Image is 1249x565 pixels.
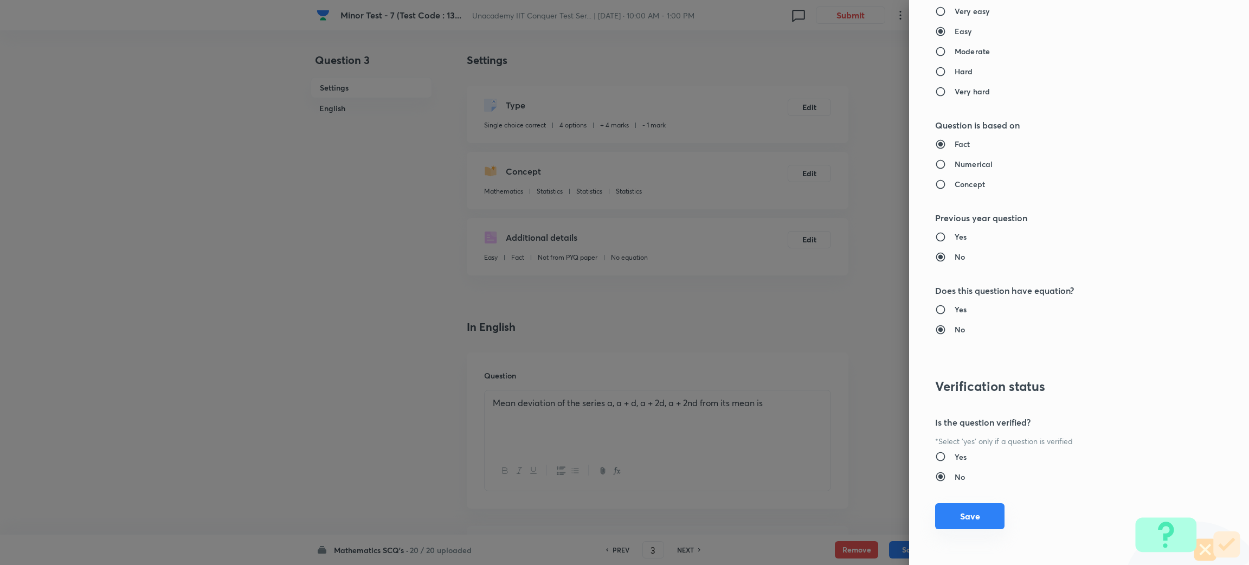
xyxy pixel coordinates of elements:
button: Save [935,503,1005,529]
h6: Very easy [955,5,989,17]
h6: No [955,471,965,483]
h6: Numerical [955,158,993,170]
h6: No [955,251,965,262]
h6: Concept [955,178,985,190]
h5: Does this question have equation? [935,284,1187,297]
h5: Previous year question [935,211,1187,224]
h6: Yes [955,304,967,315]
h5: Is the question verified? [935,416,1187,429]
h6: Yes [955,231,967,242]
h5: Question is based on [935,119,1187,132]
h6: Easy [955,25,972,37]
h3: Verification status [935,378,1187,394]
h6: Yes [955,451,967,463]
h6: Hard [955,66,973,77]
h6: Fact [955,138,970,150]
p: *Select 'yes' only if a question is verified [935,435,1187,447]
h6: No [955,324,965,335]
h6: Very hard [955,86,990,97]
h6: Moderate [955,46,990,57]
